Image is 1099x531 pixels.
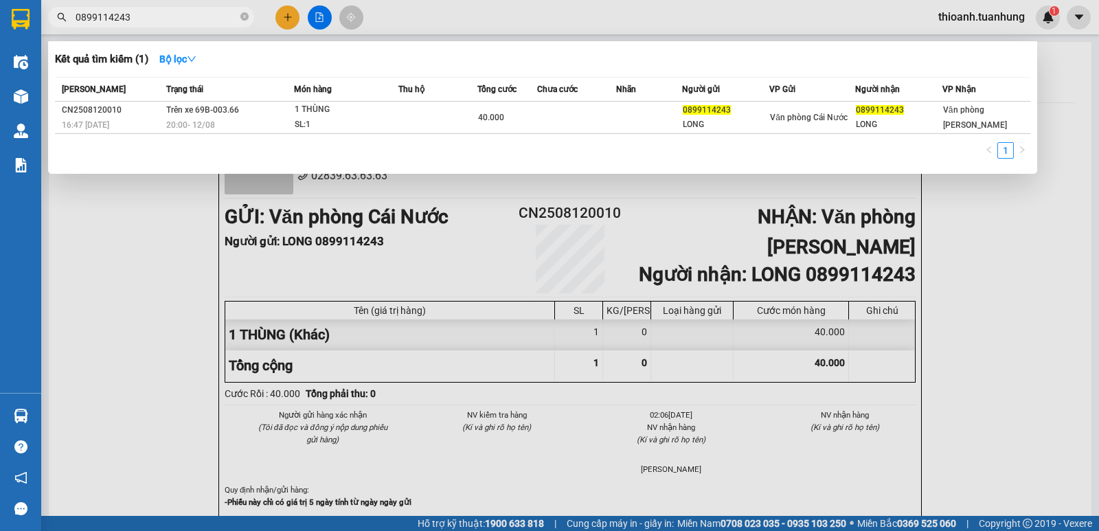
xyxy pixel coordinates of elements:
div: 1 THÙNG [295,102,398,117]
span: 0899114243 [683,105,731,115]
span: 40.000 [478,113,504,122]
li: 1 [997,142,1014,159]
span: Thu hộ [398,84,424,94]
button: left [981,142,997,159]
span: Người nhận [855,84,900,94]
h3: Kết quả tìm kiếm ( 1 ) [55,52,148,67]
strong: Bộ lọc [159,54,196,65]
span: close-circle [240,11,249,24]
span: Trên xe 69B-003.66 [166,105,239,115]
span: Người gửi [682,84,720,94]
span: left [985,146,993,154]
div: CN2508120010 [62,103,162,117]
button: right [1014,142,1030,159]
input: Tìm tên, số ĐT hoặc mã đơn [76,10,238,25]
a: 1 [998,143,1013,158]
div: LONG [856,117,942,132]
span: 0899114243 [856,105,904,115]
span: VP Nhận [942,84,976,94]
button: Bộ lọcdown [148,48,207,70]
span: Nhãn [616,84,636,94]
span: message [14,502,27,515]
span: VP Gửi [769,84,795,94]
img: warehouse-icon [14,409,28,423]
span: right [1018,146,1026,154]
span: 20:00 - 12/08 [166,120,215,130]
img: warehouse-icon [14,55,28,69]
div: LONG [683,117,769,132]
span: Văn phòng Cái Nước [770,113,848,122]
span: down [187,54,196,64]
span: 16:47 [DATE] [62,120,109,130]
span: search [57,12,67,22]
span: Trạng thái [166,84,203,94]
span: Món hàng [294,84,332,94]
span: question-circle [14,440,27,453]
span: [PERSON_NAME] [62,84,126,94]
span: Tổng cước [477,84,517,94]
img: warehouse-icon [14,124,28,138]
img: logo-vxr [12,9,30,30]
span: Văn phòng [PERSON_NAME] [943,105,1007,130]
img: warehouse-icon [14,89,28,104]
li: Previous Page [981,142,997,159]
span: notification [14,471,27,484]
img: solution-icon [14,158,28,172]
span: Chưa cước [537,84,578,94]
li: Next Page [1014,142,1030,159]
div: SL: 1 [295,117,398,133]
span: close-circle [240,12,249,21]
